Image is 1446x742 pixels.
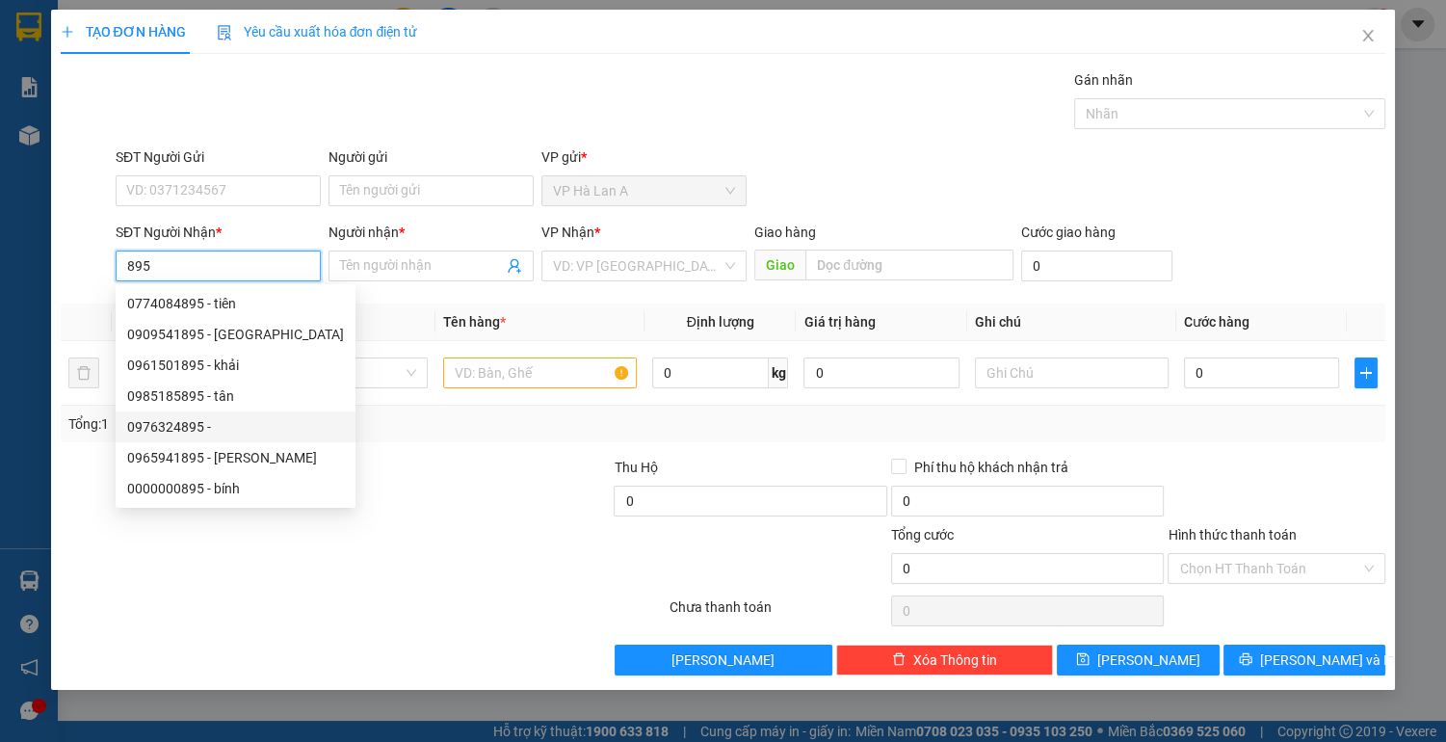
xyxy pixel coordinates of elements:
[1360,28,1376,43] span: close
[671,649,775,671] span: [PERSON_NAME]
[803,314,875,330] span: Giá trị hàng
[1184,314,1249,330] span: Cước hàng
[443,358,637,388] input: VD: Bàn, Ghế
[1239,652,1252,668] span: printer
[127,416,344,437] div: 0976324895 -
[1074,72,1133,88] label: Gán nhãn
[1021,251,1173,281] input: Cước giao hàng
[127,355,344,376] div: 0961501895 - khải
[836,645,1054,676] button: deleteXóa Thông tin
[329,222,534,243] div: Người nhận
[116,222,321,243] div: SĐT Người Nhận
[61,25,74,39] span: plus
[116,381,355,411] div: 0985185895 - tân
[892,652,906,668] span: delete
[1057,645,1219,676] button: save[PERSON_NAME]
[967,304,1176,341] th: Ghi chú
[68,358,99,388] button: delete
[329,146,534,168] div: Người gửi
[507,258,522,274] span: user-add
[127,293,344,314] div: 0774084895 - tiên
[913,649,997,671] span: Xóa Thông tin
[803,358,960,388] input: 0
[907,457,1076,478] span: Phí thu hộ khách nhận trả
[217,25,232,40] img: icon
[116,146,321,168] div: SĐT Người Gửi
[1076,652,1090,668] span: save
[687,314,754,330] span: Định lượng
[116,442,355,473] div: 0965941895 - mina
[1168,527,1296,543] label: Hình thức thanh toán
[116,411,355,442] div: 0976324895 -
[754,250,805,280] span: Giao
[116,473,355,504] div: 0000000895 - bính
[116,350,355,381] div: 0961501895 - khải
[1355,365,1377,381] span: plus
[1223,645,1385,676] button: printer[PERSON_NAME] và In
[975,358,1169,388] input: Ghi Chú
[127,385,344,407] div: 0985185895 - tân
[1341,10,1395,64] button: Close
[217,24,418,40] span: Yêu cầu xuất hóa đơn điện tử
[614,460,657,475] span: Thu Hộ
[754,225,816,240] span: Giao hàng
[891,527,954,543] span: Tổng cước
[553,176,735,205] span: VP Hà Lan A
[68,413,560,435] div: Tổng: 1
[805,250,1012,280] input: Dọc đường
[1260,649,1395,671] span: [PERSON_NAME] và In
[116,288,355,319] div: 0774084895 - tiên
[1021,225,1116,240] label: Cước giao hàng
[541,146,747,168] div: VP gửi
[61,24,186,40] span: TẠO ĐƠN HÀNG
[443,314,506,330] span: Tên hàng
[127,447,344,468] div: 0965941895 - [PERSON_NAME]
[1354,358,1378,388] button: plus
[541,225,594,240] span: VP Nhận
[769,358,788,388] span: kg
[615,645,832,676] button: [PERSON_NAME]
[116,319,355,350] div: 0909541895 - tân sơn
[127,324,344,345] div: 0909541895 - [GEOGRAPHIC_DATA]
[127,478,344,499] div: 0000000895 - bính
[668,596,889,630] div: Chưa thanh toán
[1097,649,1200,671] span: [PERSON_NAME]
